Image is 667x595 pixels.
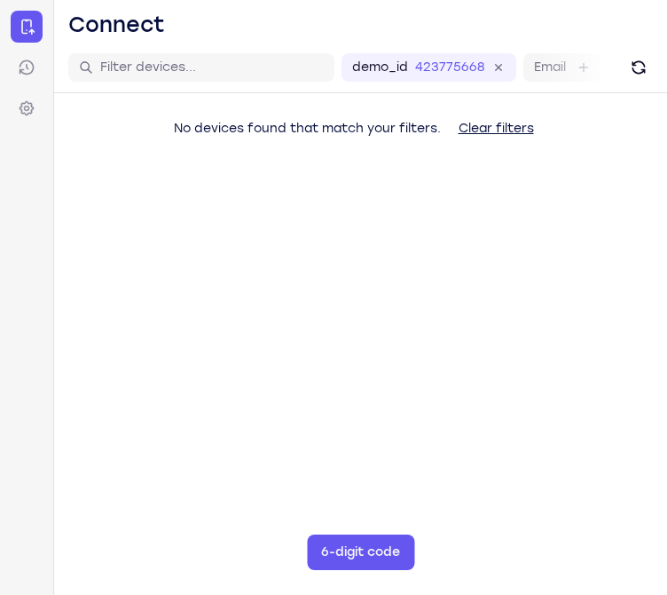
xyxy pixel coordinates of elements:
[534,59,566,76] label: Email
[100,59,324,76] input: Filter devices...
[174,121,441,136] span: No devices found that match your filters.
[444,111,548,147] button: Clear filters
[352,59,408,76] label: demo_id
[11,11,43,43] a: Connect
[11,92,43,124] a: Settings
[11,52,43,83] a: Sessions
[624,53,653,82] button: Refresh
[307,535,414,570] button: 6-digit code
[68,11,165,39] h1: Connect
